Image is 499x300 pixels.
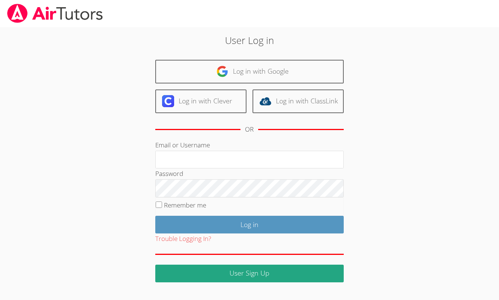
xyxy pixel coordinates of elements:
[216,65,228,77] img: google-logo-50288ca7cdecda66e5e0955fdab243c47b7ad437acaf1139b6f446037453330a.svg
[164,201,206,209] label: Remember me
[155,233,211,244] button: Trouble Logging In?
[253,89,344,113] a: Log in with ClassLink
[155,216,344,233] input: Log in
[245,124,254,135] div: OR
[155,60,344,83] a: Log in with Google
[155,265,344,282] a: User Sign Up
[162,95,174,107] img: clever-logo-6eab21bc6e7a338710f1a6ff85c0baf02591cd810cc4098c63d3a4b26e2feb20.svg
[115,33,384,47] h2: User Log in
[259,95,271,107] img: classlink-logo-d6bb404cc1216ec64c9a2012d9dc4662098be43eaf13dc465df04b49fa7ab582.svg
[6,4,104,23] img: airtutors_banner-c4298cdbf04f3fff15de1276eac7730deb9818008684d7c2e4769d2f7ddbe033.png
[155,169,183,178] label: Password
[155,141,210,149] label: Email or Username
[155,89,246,113] a: Log in with Clever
